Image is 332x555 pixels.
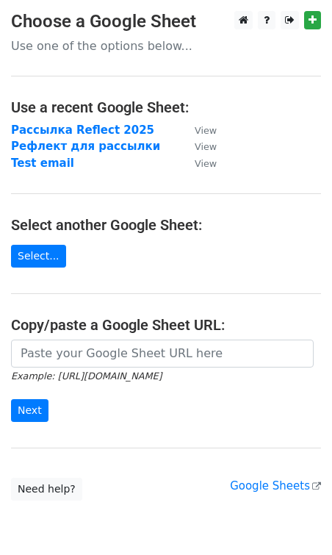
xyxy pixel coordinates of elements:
[11,157,74,170] a: Test email
[11,140,160,153] a: Рефлект для рассылки
[180,140,217,153] a: View
[11,245,66,268] a: Select...
[195,158,217,169] small: View
[11,399,48,422] input: Next
[11,370,162,382] small: Example: [URL][DOMAIN_NAME]
[195,141,217,152] small: View
[11,38,321,54] p: Use one of the options below...
[180,157,217,170] a: View
[180,123,217,137] a: View
[11,99,321,116] h4: Use a recent Google Sheet:
[230,479,321,493] a: Google Sheets
[11,316,321,334] h4: Copy/paste a Google Sheet URL:
[11,123,154,137] a: Рассылка Reflect 2025
[11,216,321,234] h4: Select another Google Sheet:
[11,340,314,368] input: Paste your Google Sheet URL here
[11,478,82,501] a: Need help?
[195,125,217,136] small: View
[11,11,321,32] h3: Choose a Google Sheet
